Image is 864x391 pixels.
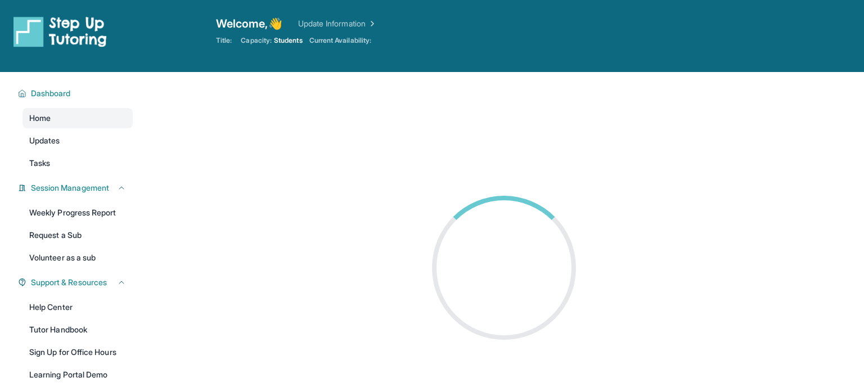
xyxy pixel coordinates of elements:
[31,88,71,99] span: Dashboard
[31,277,107,288] span: Support & Resources
[29,158,50,169] span: Tasks
[22,297,133,317] a: Help Center
[26,88,126,99] button: Dashboard
[29,113,51,124] span: Home
[22,248,133,268] a: Volunteer as a sub
[274,36,303,45] span: Students
[26,182,126,194] button: Session Management
[26,277,126,288] button: Support & Resources
[22,225,133,245] a: Request a Sub
[298,18,377,29] a: Update Information
[366,18,377,29] img: Chevron Right
[29,135,60,146] span: Updates
[22,131,133,151] a: Updates
[22,365,133,385] a: Learning Portal Demo
[13,16,107,47] img: logo
[22,342,133,362] a: Sign Up for Office Hours
[22,203,133,223] a: Weekly Progress Report
[22,320,133,340] a: Tutor Handbook
[241,36,272,45] span: Capacity:
[22,153,133,173] a: Tasks
[216,36,232,45] span: Title:
[31,182,109,194] span: Session Management
[309,36,371,45] span: Current Availability:
[22,108,133,128] a: Home
[216,16,282,32] span: Welcome, 👋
